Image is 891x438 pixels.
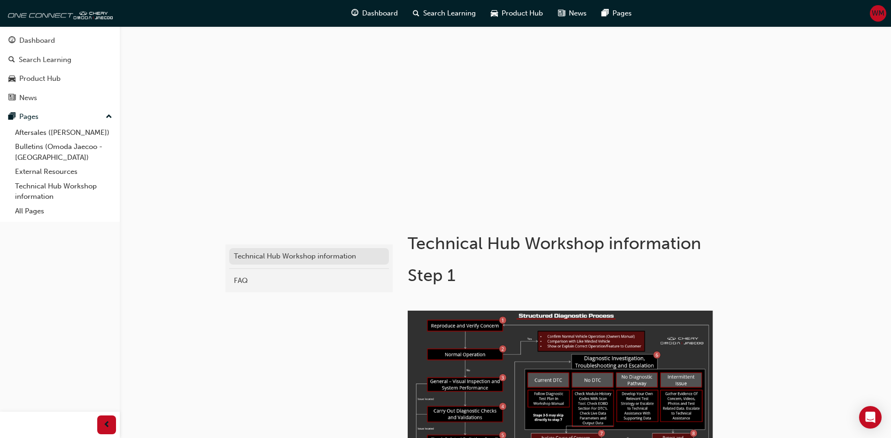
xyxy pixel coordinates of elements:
a: Aftersales ([PERSON_NAME]) [11,125,116,140]
button: Pages [4,108,116,125]
span: up-icon [106,111,112,123]
span: search-icon [413,8,419,19]
div: Pages [19,111,39,122]
button: DashboardSearch LearningProduct HubNews [4,30,116,108]
span: WM [872,8,884,19]
span: guage-icon [351,8,358,19]
span: news-icon [8,94,15,102]
a: search-iconSearch Learning [405,4,483,23]
a: External Resources [11,164,116,179]
a: guage-iconDashboard [344,4,405,23]
a: Dashboard [4,32,116,49]
span: Search Learning [423,8,476,19]
div: Search Learning [19,55,71,65]
div: Technical Hub Workshop information [234,251,384,262]
img: oneconnect [5,4,113,23]
div: News [19,93,37,103]
a: News [4,89,116,107]
a: All Pages [11,204,116,219]
a: Technical Hub Workshop information [229,248,389,265]
span: news-icon [558,8,565,19]
div: Dashboard [19,35,55,46]
a: Product Hub [4,70,116,87]
a: car-iconProduct Hub [483,4,550,23]
span: Product Hub [502,8,543,19]
span: Dashboard [362,8,398,19]
span: News [569,8,587,19]
span: Step 1 [408,265,456,285]
span: car-icon [8,75,15,83]
span: Pages [612,8,632,19]
a: FAQ [229,273,389,289]
a: Technical Hub Workshop information [11,179,116,204]
div: FAQ [234,275,384,286]
h1: Technical Hub Workshop information [408,233,716,254]
button: WM [870,5,886,22]
a: news-iconNews [550,4,594,23]
span: car-icon [491,8,498,19]
a: Search Learning [4,51,116,69]
a: Bulletins (Omoda Jaecoo - [GEOGRAPHIC_DATA]) [11,140,116,164]
span: prev-icon [103,419,110,431]
span: search-icon [8,56,15,64]
a: pages-iconPages [594,4,639,23]
span: guage-icon [8,37,15,45]
div: Open Intercom Messenger [859,406,882,429]
span: pages-icon [8,113,15,121]
div: Product Hub [19,73,61,84]
span: pages-icon [602,8,609,19]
